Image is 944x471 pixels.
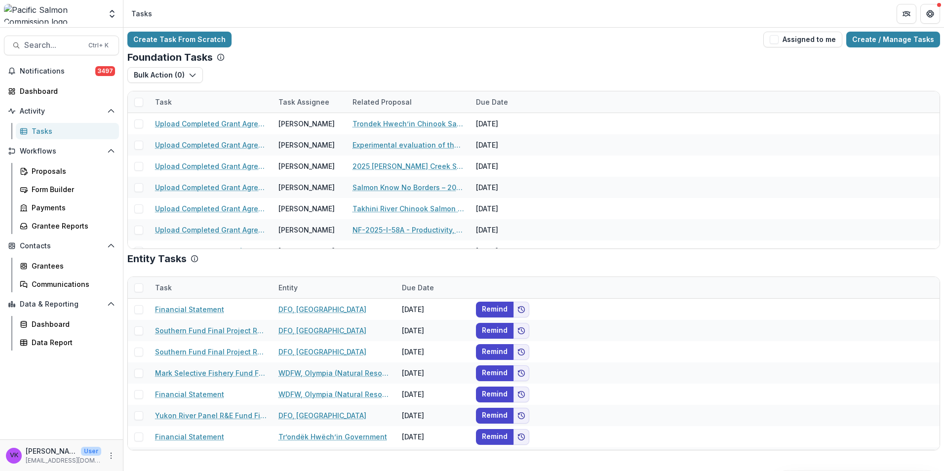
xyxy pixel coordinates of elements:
[278,325,366,336] a: DFO, [GEOGRAPHIC_DATA]
[32,126,111,136] div: Tasks
[513,365,529,381] button: Add to friends
[470,91,544,113] div: Due Date
[278,368,390,378] a: WDFW, Olympia (Natural Resources Building, [STREET_ADDRESS][US_STATE]
[131,8,152,19] div: Tasks
[278,389,390,399] a: WDFW, Olympia (Natural Resources Building, [STREET_ADDRESS][US_STATE]
[353,225,464,235] a: NF-2025-I-58A - Productivity, Migration Timing, and Survival of Sockeye, Coho, and Pink Salmon at...
[127,32,232,47] a: Create Task From Scratch
[513,323,529,339] button: Add to friends
[127,67,203,83] button: Bulk Action (0)
[513,344,529,360] button: Add to friends
[155,410,267,421] a: Yukon River Panel R&E Fund Final Project Report
[278,203,335,214] div: [PERSON_NAME]
[86,40,111,51] div: Ctrl + K
[763,32,842,47] button: Assigned to me
[273,277,396,298] div: Entity
[278,410,366,421] a: DFO, [GEOGRAPHIC_DATA]
[155,225,267,235] a: Upload Completed Grant Agreements
[278,246,335,256] div: [PERSON_NAME]
[470,134,544,156] div: [DATE]
[32,166,111,176] div: Proposals
[32,261,111,271] div: Grantees
[32,319,111,329] div: Dashboard
[396,299,470,320] div: [DATE]
[353,161,464,171] a: 2025 [PERSON_NAME] Creek Salmon and Habitat Monitoring Project
[470,113,544,134] div: [DATE]
[396,447,470,469] div: [DATE]
[127,253,187,265] p: Entity Tasks
[347,97,418,107] div: Related Proposal
[396,320,470,341] div: [DATE]
[353,118,464,129] a: Trondek Hwech’in Chinook Salmon Monitoring and Restoration Investigations (Formally Klondike Rive...
[155,140,267,150] a: Upload Completed Grant Agreements
[470,156,544,177] div: [DATE]
[278,432,387,442] a: Trʼondëk Hwëchʼin Government
[4,238,119,254] button: Open Contacts
[127,51,213,63] p: Foundation Tasks
[155,368,267,378] a: Mark Selective Fishery Fund Final Project Report
[20,147,103,156] span: Workflows
[149,91,273,113] div: Task
[278,347,366,357] a: DFO, [GEOGRAPHIC_DATA]
[4,103,119,119] button: Open Activity
[396,362,470,384] div: [DATE]
[26,446,77,456] p: [PERSON_NAME]
[149,277,273,298] div: Task
[396,277,470,298] div: Due Date
[920,4,940,24] button: Get Help
[278,161,335,171] div: [PERSON_NAME]
[470,240,544,262] div: [DATE]
[20,107,103,116] span: Activity
[470,219,544,240] div: [DATE]
[4,36,119,55] button: Search...
[353,140,464,150] a: Experimental evaluation of the potential impacts of set nets on the quality of the Mission estima...
[155,347,267,357] a: Southern Fund Final Project Report
[155,118,267,129] a: Upload Completed Grant Agreements
[513,302,529,317] button: Add to friends
[396,405,470,426] div: [DATE]
[396,341,470,362] div: [DATE]
[278,182,335,193] div: [PERSON_NAME]
[476,408,513,424] button: Remind
[513,387,529,402] button: Add to friends
[897,4,916,24] button: Partners
[155,325,267,336] a: Southern Fund Final Project Report
[155,161,267,171] a: Upload Completed Grant Agreements
[155,203,267,214] a: Upload Completed Grant Agreements
[32,279,111,289] div: Communications
[32,337,111,348] div: Data Report
[278,304,366,314] a: DFO, [GEOGRAPHIC_DATA]
[4,83,119,99] a: Dashboard
[127,6,156,21] nav: breadcrumb
[20,242,103,250] span: Contacts
[4,63,119,79] button: Notifications3497
[273,97,335,107] div: Task Assignee
[470,97,514,107] div: Due Date
[353,246,464,256] a: NF-2025-I-32 - Northern Boundary Area Sockeye Salmon Genetic Stock Identification for 2025
[846,32,940,47] a: Create / Manage Tasks
[149,97,178,107] div: Task
[476,344,513,360] button: Remind
[278,118,335,129] div: [PERSON_NAME]
[32,221,111,231] div: Grantee Reports
[476,387,513,402] button: Remind
[396,282,440,293] div: Due Date
[81,447,101,456] p: User
[278,225,335,235] div: [PERSON_NAME]
[273,91,347,113] div: Task Assignee
[32,202,111,213] div: Payments
[105,4,119,24] button: Open entity switcher
[10,452,18,459] div: Victor Keong
[470,198,544,219] div: [DATE]
[16,316,119,332] a: Dashboard
[470,177,544,198] div: [DATE]
[155,182,267,193] a: Upload Completed Grant Agreements
[20,300,103,309] span: Data & Reporting
[24,40,82,50] span: Search...
[353,182,464,193] a: Salmon Know No Borders – 2025 Yukon River Exchange Outreach (YRDFA portion)
[20,86,111,96] div: Dashboard
[105,450,117,462] button: More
